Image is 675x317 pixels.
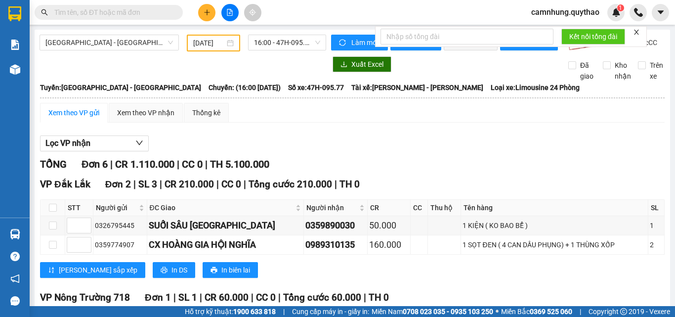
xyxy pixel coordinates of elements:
span: | [133,179,136,190]
div: 160.000 [369,238,409,252]
span: CR 1.110.000 [115,158,174,170]
span: 16:00 - 47H-095.77 [254,35,320,50]
div: 0326795445 [95,220,145,231]
span: | [364,292,366,303]
span: printer [211,267,217,274]
span: TH 0 [339,179,360,190]
span: CC 0 [256,292,276,303]
span: | [335,179,337,190]
span: Miền Nam [372,306,493,317]
sup: 1 [617,4,624,11]
span: download [340,61,347,69]
img: warehouse-icon [10,64,20,75]
img: icon-new-feature [612,8,621,17]
span: printer [161,267,168,274]
strong: 0708 023 035 - 0935 103 250 [403,308,493,316]
span: ⚪️ [496,310,499,314]
span: search [41,9,48,16]
span: Xuất Excel [351,59,383,70]
span: TH 5.100.000 [210,158,269,170]
div: Xem theo VP gửi [48,107,99,118]
span: CC 0 [221,179,241,190]
span: TỔNG [40,158,67,170]
div: 50.000 [369,219,409,232]
th: CR [368,200,411,216]
span: | [205,158,208,170]
span: | [200,292,202,303]
span: caret-down [656,8,665,17]
span: notification [10,274,20,283]
button: Kết nối tổng đài [561,29,625,45]
span: Đắk Lắk - Tây Ninh [45,35,173,50]
span: VP Đắk Lắk [40,179,90,190]
span: [PERSON_NAME] sắp xếp [59,265,137,275]
span: Đã giao [576,60,597,82]
div: 1 KIỆN ( KO BAO BỂ ) [463,220,646,231]
span: 1 [619,4,622,11]
span: | [216,179,219,190]
span: | [251,292,253,303]
span: Hỗ trợ kỹ thuật: [185,306,276,317]
span: | [283,306,285,317]
strong: 0369 525 060 [530,308,572,316]
span: | [580,306,581,317]
span: Lọc VP nhận [45,137,90,149]
button: caret-down [652,4,669,21]
span: Miền Bắc [501,306,572,317]
span: | [244,179,246,190]
div: Xem theo VP nhận [117,107,174,118]
button: sort-ascending[PERSON_NAME] sắp xếp [40,262,145,278]
span: SL 1 [178,292,197,303]
span: TH 0 [369,292,389,303]
span: Trên xe [646,60,667,82]
button: syncLàm mới [331,35,388,50]
span: sync [339,39,347,47]
div: Thống kê [192,107,220,118]
button: printerIn DS [153,262,195,278]
img: logo-vxr [8,6,21,21]
span: Tài xế: [PERSON_NAME] - [PERSON_NAME] [351,82,483,93]
span: CR 60.000 [205,292,249,303]
div: 0359774907 [95,239,145,250]
span: sort-ascending [48,267,55,274]
b: Tuyến: [GEOGRAPHIC_DATA] - [GEOGRAPHIC_DATA] [40,84,201,91]
div: 0989310135 [305,238,366,252]
span: Chuyến: (16:00 [DATE]) [209,82,281,93]
img: solution-icon [10,40,20,50]
th: Thu hộ [428,200,462,216]
input: 09/10/2025 [193,38,225,48]
span: Làm mới [351,37,380,48]
div: 1 [650,220,663,231]
span: question-circle [10,252,20,261]
input: Tìm tên, số ĐT hoặc mã đơn [54,7,171,18]
span: Đơn 1 [145,292,171,303]
span: Loại xe: Limousine 24 Phòng [491,82,580,93]
button: Lọc VP nhận [40,136,149,151]
button: file-add [221,4,239,21]
span: copyright [620,308,627,315]
span: aim [249,9,256,16]
div: 1 SỌT ĐEN ( 4 CAN DẦU PHỤNG) + 1 THÙNG XỐP [463,239,646,250]
th: STT [65,200,93,216]
img: warehouse-icon [10,229,20,239]
button: printerIn biên lai [203,262,258,278]
span: down [135,139,143,147]
span: Số xe: 47H-095.77 [288,82,344,93]
span: message [10,296,20,306]
span: Tổng cước 210.000 [249,179,332,190]
span: ĐC Giao [150,202,294,213]
span: In biên lai [221,265,250,275]
th: SL [648,200,665,216]
th: CC [411,200,428,216]
span: CC 0 [182,158,203,170]
span: Cung cấp máy in - giấy in: [292,306,369,317]
span: In DS [171,265,187,275]
span: Người gửi [96,202,137,213]
span: | [110,158,113,170]
span: | [160,179,162,190]
span: plus [204,9,211,16]
strong: 1900 633 818 [233,308,276,316]
input: Nhập số tổng đài [380,29,553,45]
span: Kho nhận [611,60,635,82]
span: close [633,29,640,36]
